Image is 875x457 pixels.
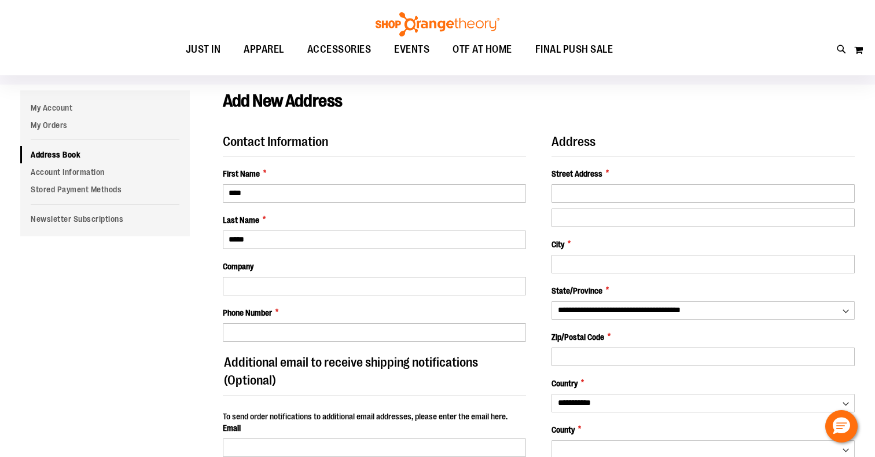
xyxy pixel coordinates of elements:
span: County [552,424,575,436]
a: FINAL PUSH SALE [524,36,625,63]
span: Add New Address [223,91,343,111]
a: EVENTS [383,36,441,63]
span: Country [552,378,578,389]
span: Street Address [552,168,602,180]
span: City [552,239,564,250]
button: Hello, have a question? Let’s chat. [825,410,858,443]
span: ACCESSORIES [307,36,372,63]
a: ACCESSORIES [296,36,383,63]
span: Email [223,423,241,433]
span: FINAL PUSH SALE [535,36,613,63]
span: Company [223,262,253,271]
span: Last Name [223,214,259,226]
span: State/Province [552,285,602,297]
span: OTF AT HOME [453,36,512,63]
a: Account Information [20,163,190,181]
span: First Name [223,168,260,180]
span: APPAREL [244,36,284,63]
div: To send order notifications to additional email addresses, please enter the email here. [223,411,526,422]
a: My Account [20,99,190,116]
span: Contact Information [223,134,328,149]
img: Shop Orangetheory [374,12,501,36]
a: APPAREL [232,36,296,63]
a: My Orders [20,116,190,134]
a: Newsletter Subscriptions [20,210,190,228]
a: Stored Payment Methods [20,181,190,198]
a: Address Book [20,146,190,163]
span: Zip/Postal Code [552,331,604,343]
span: Phone Number [223,307,272,319]
span: JUST IN [186,36,221,63]
a: JUST IN [174,36,233,63]
a: OTF AT HOME [441,36,524,63]
span: EVENTS [394,36,429,63]
span: Address [552,134,595,149]
span: Additional email to receive shipping notifications (Optional) [224,355,478,387]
